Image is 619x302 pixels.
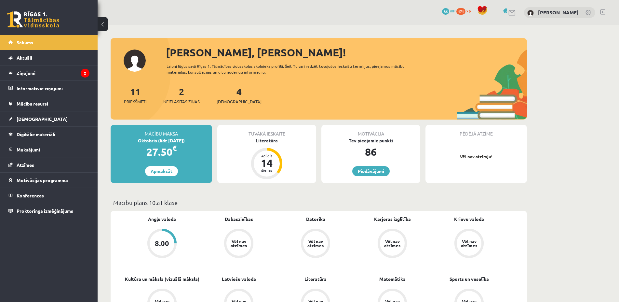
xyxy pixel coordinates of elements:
[321,137,420,144] div: Tev pieejamie punkti
[527,10,534,16] img: Jekaterina Kovaļonoka
[429,153,524,160] p: Vēl nav atzīmju!
[306,216,325,223] a: Datorika
[8,111,89,126] a: [DEMOGRAPHIC_DATA]
[17,142,89,157] legend: Maksājumi
[8,142,89,157] a: Maksājumi
[8,188,89,203] a: Konferences
[222,276,256,282] a: Latviešu valoda
[225,216,253,223] a: Dabaszinības
[321,144,420,160] div: 86
[374,216,411,223] a: Karjeras izglītība
[17,162,34,168] span: Atzīmes
[17,177,68,183] span: Motivācijas programma
[8,157,89,172] a: Atzīmes
[17,131,55,137] span: Digitālie materiāli
[17,65,89,80] legend: Ziņojumi
[354,229,431,259] a: Vēl nav atzīmes
[155,240,169,247] div: 8.00
[163,86,200,105] a: 2Neizlasītās ziņas
[8,173,89,188] a: Motivācijas programma
[454,216,484,223] a: Krievu valoda
[460,239,478,248] div: Vēl nav atzīmes
[277,229,354,259] a: Vēl nav atzīmes
[172,143,177,153] span: €
[111,125,212,137] div: Mācību maksa
[17,116,68,122] span: [DEMOGRAPHIC_DATA]
[81,69,89,78] i: 2
[17,101,48,107] span: Mācību resursi
[17,81,89,96] legend: Informatīvie ziņojumi
[442,8,449,15] span: 86
[8,81,89,96] a: Informatīvie ziņojumi
[352,166,390,176] a: Piedāvājumi
[257,154,276,158] div: Atlicis
[431,229,507,259] a: Vēl nav atzīmes
[8,65,89,80] a: Ziņojumi2
[17,193,44,198] span: Konferences
[383,239,401,248] div: Vēl nav atzīmes
[163,98,200,105] span: Neizlasītās ziņas
[217,137,316,144] div: Literatūra
[7,11,59,28] a: Rīgas 1. Tālmācības vidusskola
[379,276,406,282] a: Matemātika
[111,137,212,144] div: Oktobris (līdz [DATE])
[257,168,276,172] div: dienas
[442,8,455,13] a: 86 mP
[17,208,73,214] span: Proktoringa izmēģinājums
[200,229,277,259] a: Vēl nav atzīmes
[321,125,420,137] div: Motivācija
[450,8,455,13] span: mP
[456,8,465,15] span: 171
[148,216,176,223] a: Angļu valoda
[8,96,89,111] a: Mācību resursi
[8,35,89,50] a: Sākums
[538,9,579,16] a: [PERSON_NAME]
[8,127,89,142] a: Digitālie materiāli
[466,8,471,13] span: xp
[304,276,327,282] a: Literatūra
[450,276,489,282] a: Sports un veselība
[217,125,316,137] div: Tuvākā ieskaite
[257,158,276,168] div: 14
[125,276,199,282] a: Kultūra un māksla (vizuālā māksla)
[230,239,248,248] div: Vēl nav atzīmes
[8,50,89,65] a: Aktuāli
[217,98,262,105] span: [DEMOGRAPHIC_DATA]
[425,125,527,137] div: Pēdējā atzīme
[17,55,32,61] span: Aktuāli
[217,86,262,105] a: 4[DEMOGRAPHIC_DATA]
[17,39,33,45] span: Sākums
[217,137,316,180] a: Literatūra Atlicis 14 dienas
[306,239,325,248] div: Vēl nav atzīmes
[166,45,527,60] div: [PERSON_NAME], [PERSON_NAME]!
[124,229,200,259] a: 8.00
[456,8,474,13] a: 171 xp
[167,63,416,75] div: Laipni lūgts savā Rīgas 1. Tālmācības vidusskolas skolnieka profilā. Šeit Tu vari redzēt tuvojošo...
[111,144,212,160] div: 27.50
[113,198,524,207] p: Mācību plāns 10.a1 klase
[145,166,178,176] a: Apmaksāt
[8,203,89,218] a: Proktoringa izmēģinājums
[124,98,146,105] span: Priekšmeti
[124,86,146,105] a: 11Priekšmeti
